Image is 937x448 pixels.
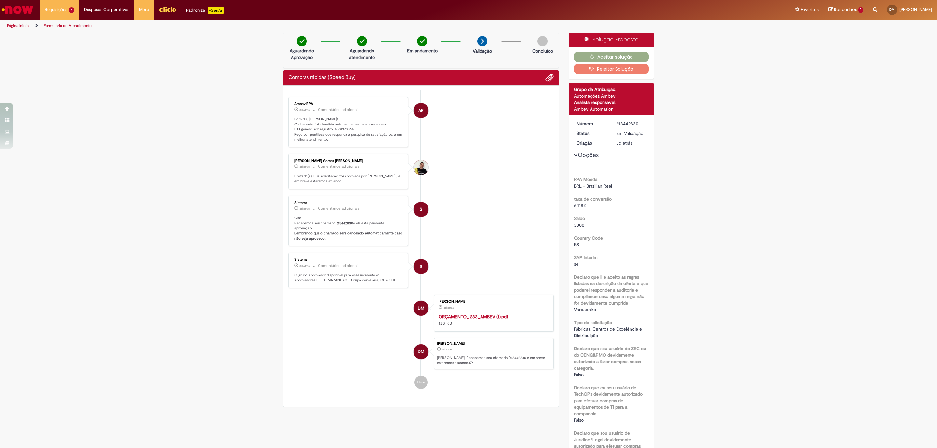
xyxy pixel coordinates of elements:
[442,348,452,351] time: 25/08/2025 08:50:03
[574,177,597,182] b: RPA Moeda
[407,47,438,54] p: Em andamento
[418,103,424,118] span: AR
[899,7,932,12] span: [PERSON_NAME]
[443,306,454,310] time: 25/08/2025 08:50:01
[439,313,547,326] div: 128 KB
[288,75,356,81] h2: Compras rápidas (Speed Buy) Histórico de tíquete
[297,36,307,46] img: check-circle-green.png
[574,307,596,312] span: Verdadeiro
[294,231,403,241] b: Lembrando que o chamado será cancelado automaticamente caso não seja aprovado.
[477,36,487,46] img: arrow-next.png
[7,23,30,28] a: Página inicial
[574,52,649,62] button: Aceitar solução
[616,140,632,146] span: 3d atrás
[889,7,895,12] span: DM
[418,344,424,360] span: DM
[801,7,819,13] span: Favoritos
[294,258,403,262] div: Sistema
[299,165,310,169] time: 25/08/2025 08:50:56
[294,102,403,106] div: Ambev RPA
[414,202,428,217] div: System
[299,207,310,211] time: 25/08/2025 08:50:17
[442,348,452,351] span: 3d atrás
[532,48,553,54] p: Concluído
[574,320,612,325] b: Tipo de solicitação
[420,259,422,274] span: S
[574,203,586,208] span: 6.1182
[357,36,367,46] img: check-circle-green.png
[574,346,646,371] b: Declaro que sou usuário do ZEC ou do CENG&PMO devidamente autorizado a fazer compras nessa catego...
[574,222,584,228] span: 3000
[318,206,360,211] small: Comentários adicionais
[186,7,224,14] div: Padroniza
[318,107,360,112] small: Comentários adicionais
[437,342,550,346] div: [PERSON_NAME]
[299,207,310,211] span: 3d atrás
[574,417,584,423] span: Falso
[69,7,74,13] span: 6
[318,263,360,269] small: Comentários adicionais
[5,20,620,32] ul: Trilhas de página
[834,7,857,13] span: Rascunhos
[414,301,428,316] div: Douglas Soares Mendes
[443,306,454,310] span: 3d atrás
[574,216,585,221] b: Saldo
[294,273,403,283] p: O grupo aprovador disponível para esse incidente é: Aprovadores SB - F. MARANHAO - Grupo cervejar...
[299,108,310,112] span: 3d atrás
[439,300,547,304] div: [PERSON_NAME]
[437,355,550,365] p: [PERSON_NAME]! Recebemos seu chamado R13442830 e em breve estaremos atuando.
[858,7,863,13] span: 1
[572,120,612,127] dt: Número
[414,103,428,118] div: Ambev RPA
[45,7,67,13] span: Requisições
[208,7,224,14] p: +GenAi
[294,159,403,163] div: [PERSON_NAME] Games [PERSON_NAME]
[574,326,643,338] span: Fábricas, Centros de Excelência e Distribuição
[299,108,310,112] time: 25/08/2025 09:06:54
[159,5,176,14] img: click_logo_yellow_360x200.png
[299,264,310,268] span: 3d atrás
[616,140,632,146] time: 25/08/2025 08:50:03
[574,242,579,247] span: BR
[572,130,612,137] dt: Status
[420,202,422,217] span: S
[616,140,646,146] div: 25/08/2025 08:50:03
[574,196,612,202] b: taxa de conversão
[574,93,649,99] div: Automações Ambev
[574,261,578,267] span: s4
[299,264,310,268] time: 25/08/2025 08:50:14
[574,255,598,260] b: SAP Interim
[616,120,646,127] div: R13442830
[294,117,403,142] p: Bom dia, [PERSON_NAME]! O chamado foi atendido automaticamente e com sucesso. P.O gerado sob regi...
[286,47,318,60] p: Aguardando Aprovação
[294,216,403,241] p: Olá! Recebemos seu chamado e ele esta pendente aprovação.
[574,99,649,106] div: Analista responsável:
[828,7,863,13] a: Rascunhos
[574,106,649,112] div: Ambev Automation
[418,300,424,316] span: DM
[414,344,428,359] div: Douglas Soares Mendes
[44,23,92,28] a: Formulário de Atendimento
[288,90,554,395] ul: Histórico de tíquete
[572,140,612,146] dt: Criação
[346,47,378,60] p: Aguardando atendimento
[288,338,554,369] li: Douglas Soares Mendes
[414,160,428,175] div: Joao Raphael Games Monteiro
[545,73,554,82] button: Adicionar anexos
[537,36,548,46] img: img-circle-grey.png
[574,183,612,189] span: BRL - Brazilian Real
[439,314,508,320] a: ORÇAMENTO_ 233_AMBEV (1).pdf
[84,7,129,13] span: Despesas Corporativas
[574,64,649,74] button: Rejeitar Solução
[616,130,646,137] div: Em Validação
[336,221,353,226] b: R13442830
[417,36,427,46] img: check-circle-green.png
[294,201,403,205] div: Sistema
[574,86,649,93] div: Grupo de Atribuição:
[574,372,584,377] span: Falso
[139,7,149,13] span: More
[473,48,492,54] p: Validação
[414,259,428,274] div: System
[294,174,403,184] p: Prezado(a), Sua solicitação foi aprovada por [PERSON_NAME] , e em breve estaremos atuando.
